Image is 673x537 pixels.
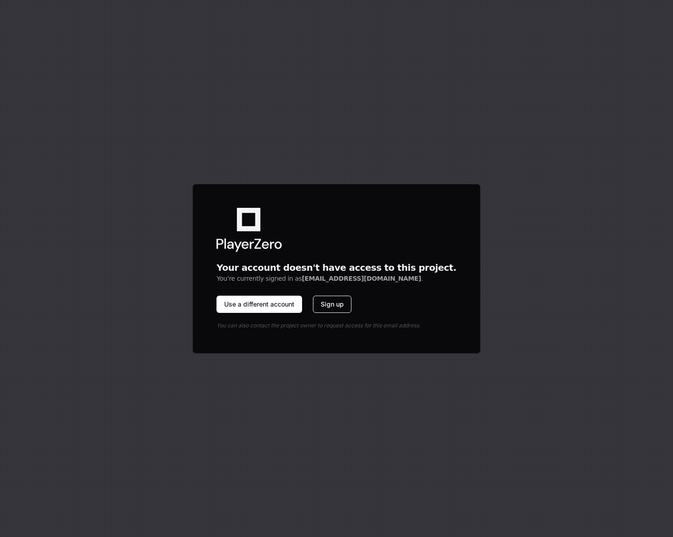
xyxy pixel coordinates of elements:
button: Use a different account [216,296,302,313]
b: [EMAIL_ADDRESS][DOMAIN_NAME] [302,275,421,282]
div: Your account doesn't have access to this project. [216,261,456,274]
button: Sign up [313,296,351,313]
div: You can also contact the project owner to request access for this email address. [216,322,448,329]
span: You’re currently signed in as . [216,275,423,282]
